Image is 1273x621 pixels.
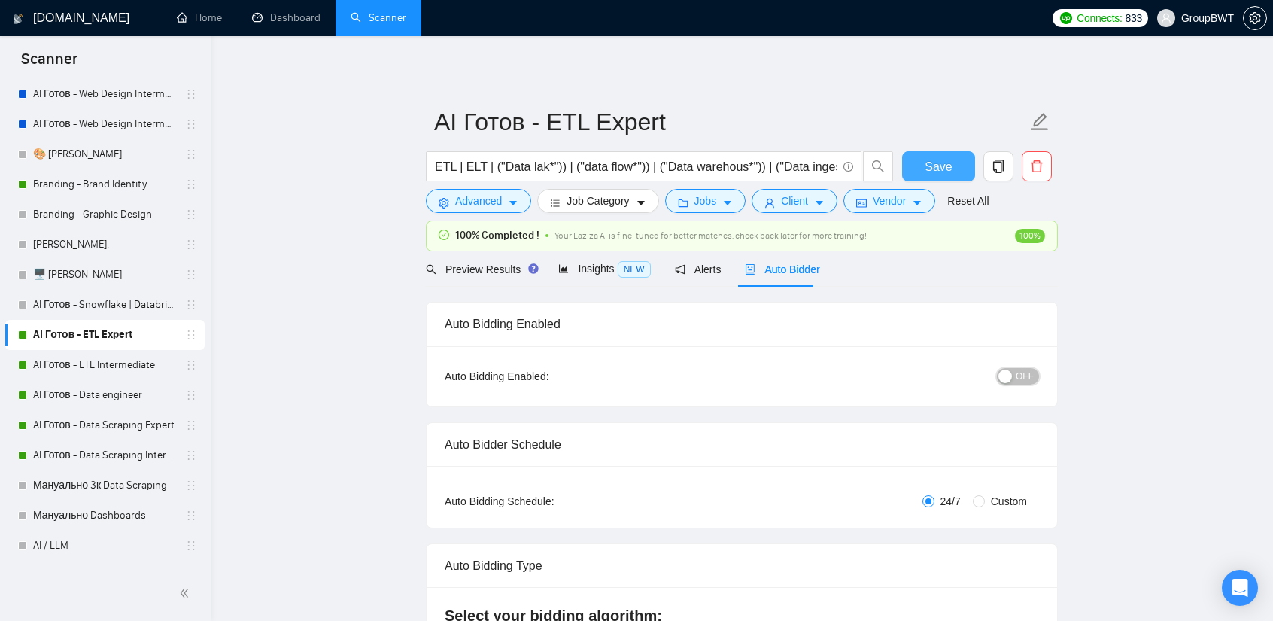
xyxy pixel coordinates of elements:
span: robot [745,264,755,275]
span: search [426,264,436,275]
button: barsJob Categorycaret-down [537,189,658,213]
span: Save [925,157,952,176]
span: holder [185,479,197,492]
a: AI Готов - Data Scraping Expert [33,410,176,440]
span: area-chart [558,263,569,274]
span: edit [1030,112,1050,132]
a: homeHome [177,11,222,24]
span: Job Category [567,193,629,209]
span: NEW [618,261,651,278]
span: holder [185,178,197,190]
span: holder [185,88,197,100]
a: setting [1243,12,1267,24]
span: caret-down [636,197,646,209]
a: 🗄️ [PERSON_NAME] [33,561,176,591]
button: search [863,151,893,181]
span: user [764,197,775,209]
span: user [1161,13,1171,23]
button: copy [983,151,1013,181]
a: AI Готов - Data Scraping Intermediate [33,440,176,470]
div: Auto Bidder Schedule [445,423,1039,466]
a: [PERSON_NAME]. [33,230,176,260]
input: Scanner name... [434,103,1027,141]
span: search [864,160,892,173]
span: notification [675,264,685,275]
span: caret-down [912,197,922,209]
a: 🎨 [PERSON_NAME] [33,139,176,169]
button: folderJobscaret-down [665,189,746,213]
div: Auto Bidding Enabled: [445,368,643,385]
span: holder [185,389,197,401]
span: holder [185,329,197,341]
span: Scanner [9,48,90,80]
input: Search Freelance Jobs... [435,157,837,176]
div: Auto Bidding Schedule: [445,493,643,510]
span: setting [1244,12,1266,24]
span: info-circle [843,162,853,172]
span: double-left [179,586,194,601]
a: Мануально Dashboards [33,501,176,531]
a: Branding - Brand Identity [33,169,176,199]
span: 24/7 [934,493,967,510]
span: OFF [1016,368,1034,385]
span: holder [185,209,197,221]
span: caret-down [508,197,518,209]
button: idcardVendorcaret-down [843,189,935,213]
a: AI Готов - ETL Expert [33,320,176,350]
a: AI Готов - Web Design Intermediate минус Developer [33,79,176,109]
span: copy [984,160,1013,173]
span: 833 [1126,10,1142,26]
span: holder [185,359,197,371]
img: upwork-logo.png [1060,12,1072,24]
a: AI Готов - Web Design Intermediate минус Development [33,109,176,139]
span: holder [185,540,197,552]
span: holder [185,299,197,311]
div: Tooltip anchor [527,262,540,275]
span: Auto Bidder [745,263,819,275]
a: Мануально 3к Data Scraping [33,470,176,501]
span: Your Laziza AI is fine-tuned for better matches, check back later for more training! [554,230,867,241]
a: Reset All [947,193,989,209]
span: caret-down [814,197,825,209]
span: holder [185,148,197,160]
span: Jobs [694,193,717,209]
span: Insights [558,263,650,275]
span: 100% [1015,229,1045,243]
span: Alerts [675,263,722,275]
img: logo [13,7,23,31]
a: 🖥️ [PERSON_NAME] [33,260,176,290]
span: delete [1022,160,1051,173]
span: Preview Results [426,263,534,275]
a: AI Готов - Data engineer [33,380,176,410]
a: AI Готов - ETL Intermediate [33,350,176,380]
button: delete [1022,151,1052,181]
a: Branding - Graphic Design [33,199,176,230]
button: userClientcaret-down [752,189,837,213]
button: Save [902,151,975,181]
a: AI Готов - Snowflake | Databricks [33,290,176,320]
span: holder [185,449,197,461]
button: settingAdvancedcaret-down [426,189,531,213]
span: Custom [985,493,1033,510]
span: 100% Completed ! [455,227,539,244]
span: Connects: [1077,10,1122,26]
span: setting [439,197,449,209]
span: Client [781,193,808,209]
span: holder [185,118,197,130]
span: holder [185,510,197,522]
span: check-circle [439,230,449,240]
span: idcard [856,197,867,209]
span: holder [185,239,197,251]
span: holder [185,419,197,431]
span: holder [185,269,197,281]
span: Advanced [455,193,502,209]
div: Open Intercom Messenger [1222,570,1258,606]
div: Auto Bidding Type [445,544,1039,587]
a: AI / LLM [33,531,176,561]
span: folder [678,197,688,209]
button: setting [1243,6,1267,30]
span: Vendor [873,193,906,209]
div: Auto Bidding Enabled [445,303,1039,346]
span: bars [550,197,561,209]
a: searchScanner [351,11,406,24]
